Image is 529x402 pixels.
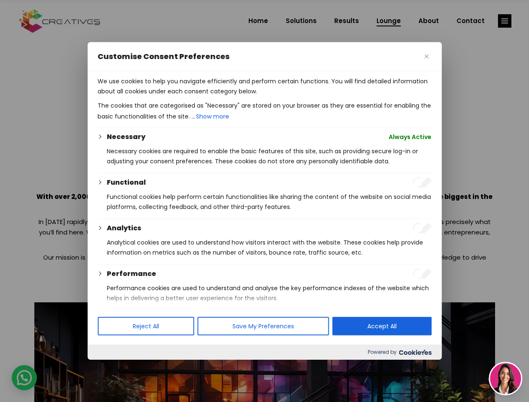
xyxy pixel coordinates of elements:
button: Functional [107,178,146,188]
p: Functional cookies help perform certain functionalities like sharing the content of the website o... [107,192,431,212]
button: Reject All [98,317,194,335]
button: Performance [107,269,156,279]
button: Show more [195,111,230,122]
p: Analytical cookies are used to understand how visitors interact with the website. These cookies h... [107,237,431,258]
div: Powered by [88,345,441,360]
p: The cookies that are categorised as "Necessary" are stored on your browser as they are essential ... [98,100,431,122]
img: Cookieyes logo [399,350,431,355]
input: Enable Performance [413,269,431,279]
p: Necessary cookies are required to enable the basic features of this site, such as providing secur... [107,146,431,166]
p: We use cookies to help you navigate efficiently and perform certain functions. You will find deta... [98,76,431,96]
button: Analytics [107,223,141,233]
button: Accept All [332,317,431,335]
span: Always Active [389,132,431,142]
button: Save My Preferences [197,317,329,335]
img: Close [424,54,428,59]
input: Enable Analytics [413,223,431,233]
button: Necessary [107,132,145,142]
img: agent [490,363,521,394]
p: Performance cookies are used to understand and analyse the key performance indexes of the website... [107,283,431,303]
input: Enable Functional [413,178,431,188]
span: Customise Consent Preferences [98,52,230,62]
div: Customise Consent Preferences [88,42,441,360]
button: Close [421,52,431,62]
